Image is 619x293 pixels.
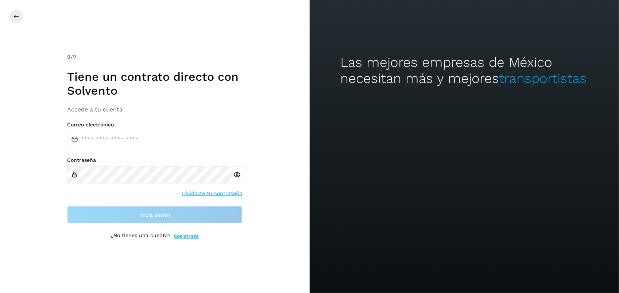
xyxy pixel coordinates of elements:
[139,212,170,217] span: Inicia sesión
[67,70,242,98] h1: Tiene un contrato directo con Solvento
[67,53,242,62] div: /2
[174,232,199,240] a: Regístrate
[67,206,242,224] button: Inicia sesión
[499,71,587,86] span: transportistas
[340,54,588,87] h2: Las mejores empresas de México necesitan más y mejores
[111,232,171,240] p: ¿No tienes una cuenta?
[67,106,242,113] h3: Accede a tu cuenta
[67,54,70,61] span: 2
[67,122,242,128] label: Correo electrónico
[67,157,242,163] label: Contraseña
[182,190,242,197] a: Olvidaste tu contraseña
